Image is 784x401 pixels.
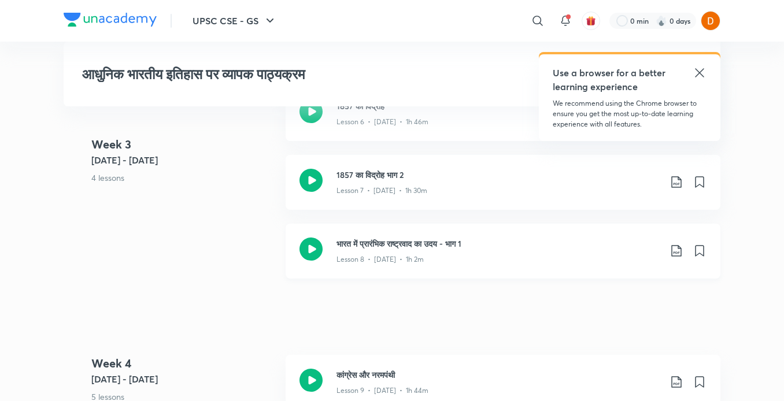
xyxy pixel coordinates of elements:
[656,15,667,27] img: streak
[553,98,707,129] p: We recommend using the Chrome browser to ensure you get the most up-to-date learning experience w...
[336,185,427,196] p: Lesson 7 • [DATE] • 1h 30m
[186,9,284,32] button: UPSC CSE - GS
[91,372,276,386] h5: [DATE] - [DATE]
[701,11,720,31] img: Dalpatsinh Rao
[586,16,596,26] img: avatar
[64,13,157,27] img: Company Logo
[286,155,720,224] a: 1857 का विद्रोह भाग 2Lesson 7 • [DATE] • 1h 30m
[64,13,157,29] a: Company Logo
[336,117,428,127] p: Lesson 6 • [DATE] • 1h 46m
[91,136,276,153] h4: Week 3
[286,86,720,155] a: 1857 का विद्रोहLesson 6 • [DATE] • 1h 46m
[336,254,424,265] p: Lesson 8 • [DATE] • 1h 2m
[336,385,428,396] p: Lesson 9 • [DATE] • 1h 44m
[336,369,660,381] h3: कांग्रेस और नरमपंथी
[336,169,660,181] h3: 1857 का विद्रोह भाग 2
[91,172,276,184] p: 4 lessons
[91,355,276,372] h4: Week 4
[553,66,668,94] h5: Use a browser for a better learning experience
[286,224,720,292] a: भारत में प्रारंभिक राष्ट्रवाद का उदय - भाग 1Lesson 8 • [DATE] • 1h 2m
[82,66,535,83] h3: आधुनिक भारतीय इतिहास पर व्यापक पाठ्यक्रम
[91,153,276,167] h5: [DATE] - [DATE]
[582,12,600,30] button: avatar
[336,237,660,250] h3: भारत में प्रारंभिक राष्ट्रवाद का उदय - भाग 1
